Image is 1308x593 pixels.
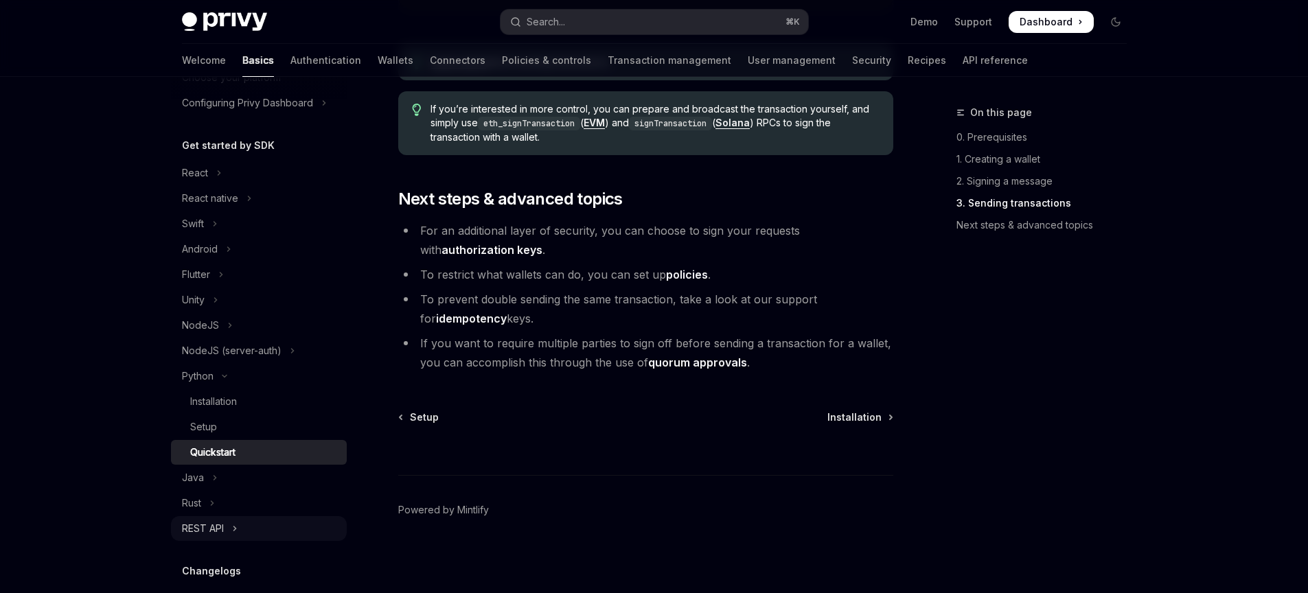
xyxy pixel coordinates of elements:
button: Toggle Flutter section [171,262,347,287]
a: Installation [171,389,347,414]
a: Authentication [290,44,361,77]
code: eth_signTransaction [478,117,580,130]
div: Quickstart [190,444,236,461]
button: Toggle React section [171,161,347,185]
a: Policies & controls [502,44,591,77]
a: Setup [171,415,347,439]
a: Installation [827,410,892,424]
a: policies [666,268,708,282]
a: 3. Sending transactions [956,192,1138,214]
a: Quickstart [171,440,347,465]
a: Connectors [430,44,485,77]
div: Search... [527,14,565,30]
code: signTransaction [629,117,712,130]
a: Security [852,44,891,77]
span: ⌘ K [785,16,800,27]
span: Next steps & advanced topics [398,188,623,210]
span: If you’re interested in more control, you can prepare and broadcast the transaction yourself, and... [431,102,879,144]
a: Setup [400,410,439,424]
a: Transaction management [608,44,731,77]
li: If you want to require multiple parties to sign off before sending a transaction for a wallet, yo... [398,334,893,372]
div: Installation [190,393,237,410]
a: Basics [242,44,274,77]
a: Solana [715,117,750,129]
h5: Changelogs [182,563,241,579]
button: Toggle Rust section [171,491,347,515]
a: Welcome [182,44,226,77]
a: quorum approvals [648,356,747,370]
svg: Tip [412,104,422,116]
h5: Get started by SDK [182,137,275,154]
button: Toggle Android section [171,237,347,261]
div: REST API [182,520,224,537]
button: Toggle NodeJS (server-auth) section [171,338,347,363]
span: Installation [827,410,882,424]
a: API reference [963,44,1028,77]
div: Unity [182,292,205,308]
a: EVM [584,117,605,129]
span: On this page [970,104,1032,121]
a: User management [748,44,836,77]
div: NodeJS (server-auth) [182,342,282,359]
a: 1. Creating a wallet [956,148,1138,170]
li: For an additional layer of security, you can choose to sign your requests with . [398,221,893,259]
button: Toggle dark mode [1105,11,1127,33]
a: Wallets [378,44,413,77]
button: Open search [501,10,808,34]
div: Swift [182,216,204,232]
a: Powered by Mintlify [398,503,489,517]
li: To prevent double sending the same transaction, take a look at our support for keys. [398,290,893,328]
button: Toggle Python section [171,364,347,388]
div: Flutter [182,266,210,283]
div: Configuring Privy Dashboard [182,95,313,111]
button: Toggle Swift section [171,211,347,236]
button: Toggle REST API section [171,516,347,541]
a: Dashboard [1009,11,1094,33]
button: Toggle Unity section [171,288,347,312]
div: Setup [190,419,217,435]
li: To restrict what wallets can do, you can set up . [398,265,893,284]
a: authorization keys [441,243,542,257]
button: Toggle React native section [171,186,347,211]
a: 2. Signing a message [956,170,1138,192]
div: Rust [182,495,201,511]
div: Java [182,469,204,486]
a: idempotency [436,312,507,326]
div: React [182,165,208,181]
div: Python [182,368,214,384]
button: Toggle Java section [171,465,347,490]
span: Dashboard [1020,15,1072,29]
div: React native [182,190,238,207]
div: Android [182,241,218,257]
div: NodeJS [182,317,219,334]
a: Next steps & advanced topics [956,214,1138,236]
button: Toggle Configuring Privy Dashboard section [171,91,347,115]
button: Toggle NodeJS section [171,313,347,338]
a: Recipes [908,44,946,77]
a: Support [954,15,992,29]
span: Setup [410,410,439,424]
a: Demo [910,15,938,29]
img: dark logo [182,12,267,32]
a: 0. Prerequisites [956,126,1138,148]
